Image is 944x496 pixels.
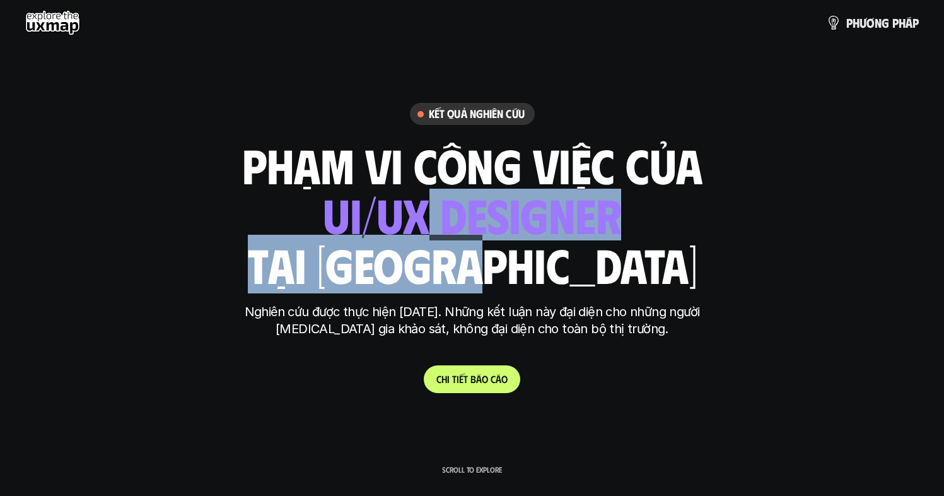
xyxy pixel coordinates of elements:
span: p [912,16,919,30]
span: g [882,16,889,30]
span: t [452,373,457,385]
span: ế [459,373,463,385]
h6: Kết quả nghiên cứu [429,107,525,121]
span: á [496,373,501,385]
h1: tại [GEOGRAPHIC_DATA] [247,238,697,291]
span: i [457,373,459,385]
span: h [899,16,906,30]
span: o [482,373,488,385]
span: b [470,373,476,385]
span: p [892,16,899,30]
a: phươngpháp [826,10,919,35]
span: n [875,16,882,30]
span: h [853,16,860,30]
span: c [491,373,496,385]
span: o [501,373,508,385]
p: Scroll to explore [442,465,502,474]
span: i [447,373,450,385]
span: h [441,373,447,385]
span: t [463,373,468,385]
p: Nghiên cứu được thực hiện [DATE]. Những kết luận này đại diện cho những người [MEDICAL_DATA] gia ... [236,304,709,338]
a: Chitiếtbáocáo [424,365,520,393]
span: C [436,373,441,385]
span: á [476,373,482,385]
span: á [906,16,912,30]
span: ư [860,16,866,30]
h1: phạm vi công việc của [242,138,702,191]
span: p [846,16,853,30]
span: ơ [866,16,875,30]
